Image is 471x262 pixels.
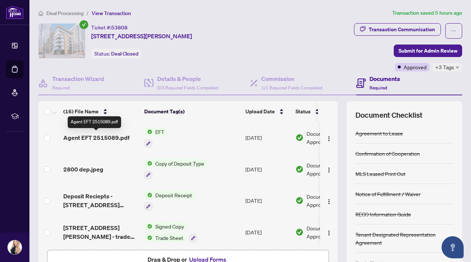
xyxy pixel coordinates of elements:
[307,224,352,240] span: Document Approved
[394,45,462,57] button: Submit for Admin Review
[92,10,131,17] span: View Transaction
[6,6,24,19] img: logo
[355,149,420,157] div: Confirmation of Cooperation
[38,11,43,16] span: home
[144,222,197,242] button: Status IconSigned CopyStatus IconTrade Sheet
[326,230,332,236] img: Logo
[442,236,464,258] button: Open asap
[295,165,304,173] img: Document Status
[52,74,104,83] h4: Transaction Wizard
[326,136,332,142] img: Logo
[355,129,403,137] div: Agreement to Lease
[307,130,352,146] span: Document Approved
[242,216,293,248] td: [DATE]
[326,199,332,205] img: Logo
[323,195,335,206] button: Logo
[152,128,167,136] span: EFT
[355,230,453,247] div: Tenant Designated Representation Agreement
[111,24,128,31] span: 53808
[456,65,459,69] span: down
[152,191,195,199] span: Deposit Receipt
[144,128,167,148] button: Status IconEFT
[307,161,352,177] span: Document Approved
[354,23,441,36] button: Transaction Communication
[63,192,138,209] span: Deposit Reciepts - [STREET_ADDRESS][PERSON_NAME] 1.pdf
[144,234,152,242] img: Status Icon
[295,134,304,142] img: Document Status
[404,63,426,71] span: Approved
[295,196,304,205] img: Document Status
[242,101,293,122] th: Upload Date
[323,132,335,144] button: Logo
[355,190,421,198] div: Notice of Fulfillment / Waiver
[46,10,84,17] span: Deal Processing
[307,192,352,209] span: Document Approved
[39,24,85,58] img: IMG-C12327104_1.jpg
[91,23,128,32] div: Ticket #:
[52,85,70,91] span: Required
[152,234,186,242] span: Trade Sheet
[141,101,242,122] th: Document Tag(s)
[326,167,332,173] img: Logo
[399,45,457,57] span: Submit for Admin Review
[63,107,99,116] span: (16) File Name
[63,223,138,241] span: [STREET_ADDRESS][PERSON_NAME] - trade sheet - [PERSON_NAME] to Review 2 1.pdf
[152,222,187,230] span: Signed Copy
[144,191,195,211] button: Status IconDeposit Receipt
[157,85,218,91] span: 3/3 Required Fields Completed
[245,107,275,116] span: Upload Date
[261,85,322,91] span: 1/1 Required Fields Completed
[91,49,141,59] div: Status:
[79,20,88,29] span: check-circle
[355,110,422,120] span: Document Checklist
[60,101,141,122] th: (16) File Name
[63,165,103,174] span: 2800 dep.jpeg
[111,50,138,57] span: Deal Closed
[144,128,152,136] img: Status Icon
[355,170,406,178] div: MLS Leased Print Out
[392,9,462,17] article: Transaction saved 5 hours ago
[242,185,293,217] td: [DATE]
[261,74,322,83] h4: Commission
[369,24,435,35] div: Transaction Communication
[91,32,192,40] span: [STREET_ADDRESS][PERSON_NAME]
[68,116,121,128] div: Agent EFT 2515089.pdf
[242,122,293,153] td: [DATE]
[157,74,218,83] h4: Details & People
[242,153,293,185] td: [DATE]
[144,191,152,199] img: Status Icon
[369,85,387,91] span: Required
[144,159,152,167] img: Status Icon
[323,226,335,238] button: Logo
[293,101,355,122] th: Status
[295,228,304,236] img: Document Status
[86,9,89,17] li: /
[451,28,456,33] span: ellipsis
[144,222,152,230] img: Status Icon
[435,63,454,71] span: +3 Tags
[152,159,207,167] span: Copy of Deposit Type
[8,240,22,254] img: Profile Icon
[323,163,335,175] button: Logo
[63,133,130,142] span: Agent EFT 2515089.pdf
[355,210,411,218] div: RECO Information Guide
[369,74,400,83] h4: Documents
[144,159,207,179] button: Status IconCopy of Deposit Type
[295,107,311,116] span: Status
